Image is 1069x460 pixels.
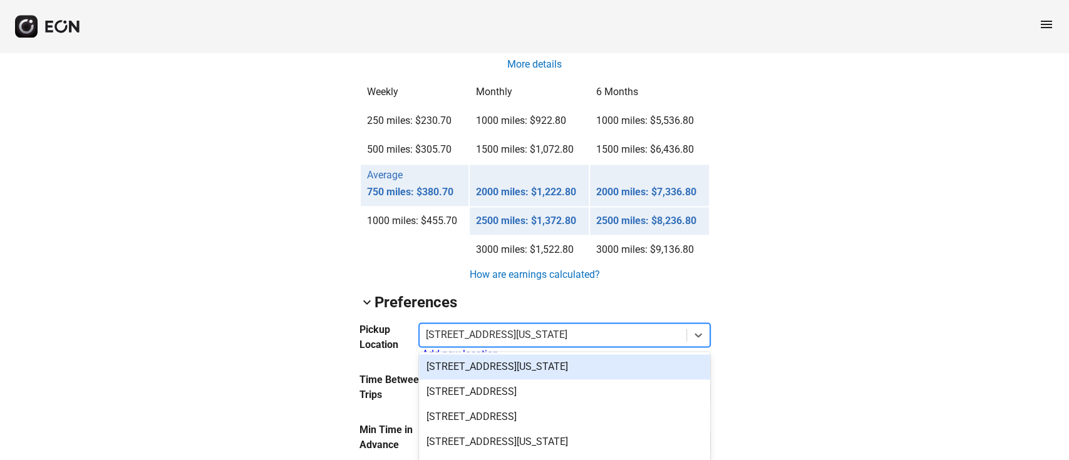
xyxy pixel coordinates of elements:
[419,404,710,429] div: [STREET_ADDRESS]
[470,207,589,235] td: 2500 miles: $1,372.80
[419,379,710,404] div: [STREET_ADDRESS]
[367,185,463,200] p: 750 miles: $380.70
[419,354,710,379] div: [STREET_ADDRESS][US_STATE]
[596,185,703,200] p: 2000 miles: $7,336.80
[361,107,469,135] td: 250 miles: $230.70
[422,347,710,362] div: Add new location
[470,136,589,163] td: 1500 miles: $1,072.80
[374,292,457,312] h2: Preferences
[419,429,710,454] div: [STREET_ADDRESS][US_STATE]
[590,107,709,135] td: 1000 miles: $5,536.80
[468,267,601,282] a: How are earnings calculated?
[590,78,709,106] th: 6 Months
[590,136,709,163] td: 1500 miles: $6,436.80
[1039,17,1054,32] span: menu
[590,236,709,263] td: 3000 miles: $9,136.80
[359,295,374,310] span: keyboard_arrow_down
[359,422,435,452] h3: Min Time in Advance
[361,78,469,106] th: Weekly
[470,78,589,106] th: Monthly
[476,185,582,200] p: 2000 miles: $1,222.80
[359,322,419,352] h3: Pickup Location
[367,168,403,183] p: Average
[470,236,589,263] td: 3000 miles: $1,522.80
[361,136,469,163] td: 500 miles: $305.70
[590,207,709,235] td: 2500 miles: $8,236.80
[506,57,563,72] a: More details
[359,372,431,402] h3: Time Between Trips
[361,207,469,235] td: 1000 miles: $455.70
[470,107,589,135] td: 1000 miles: $922.80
